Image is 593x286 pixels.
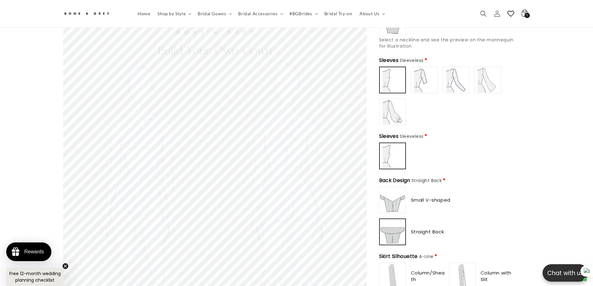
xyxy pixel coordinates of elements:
span: Bridal Gowns [198,11,226,16]
span: Small V-shaped [411,197,450,203]
summary: Search [477,7,490,21]
span: Sleeveless [400,57,423,63]
span: A-Line [419,253,433,260]
summary: About Us [356,7,388,20]
button: Write a review [426,9,467,20]
span: Column/Sheath [411,270,446,283]
a: Bridal Try-on [321,7,356,20]
summary: Shop by Style [154,7,194,20]
a: Write a review [41,35,69,40]
img: https://cdn.shopify.com/s/files/1/0750/3832/7081/files/sleeves-fullbishop.jpg?v=1756369356 [380,99,405,124]
p: Chat with us [543,269,588,278]
button: Open chatbox [543,264,588,282]
span: Bridal Try-on [324,11,352,16]
span: Column with Slit [481,270,516,283]
img: https://cdn.shopify.com/s/files/1/0750/3832/7081/files/off-shoulder_v_back_1b30d3e5-4a95-4bd7-83a... [380,188,405,213]
summary: Bridal Accessories [234,7,286,20]
button: Close teaser [62,263,68,269]
span: Sleeves [379,57,424,64]
span: Straight Back [411,228,444,235]
summary: #BGBrides [286,7,320,20]
span: Free 12-month wedding planning checklist [9,270,61,283]
img: https://cdn.shopify.com/s/files/1/0750/3832/7081/files/off-shoulder_straight_13cc23d8-8da3-4de7-8... [380,220,405,244]
summary: Bridal Gowns [194,7,234,20]
img: Bone and Grey Bridal [63,9,110,19]
span: Bridal Accessories [238,11,277,16]
span: Home [138,11,150,16]
span: Select a neckline and see the preview on the mannequin for illustration [379,37,514,49]
img: https://cdn.shopify.com/s/files/1/0750/3832/7081/files/sleeves-sleeveless.jpg?v=1756369220 [380,68,405,92]
span: Skirt Silhouette [379,253,434,260]
div: Free 12-month wedding planning checklistClose teaser [6,268,64,286]
div: Rewards [24,249,44,255]
img: https://cdn.shopify.com/s/files/1/0750/3832/7081/files/sleeves-fullfitted.jpg?v=1756369325 [444,68,468,92]
span: Shop by Style [158,11,186,16]
span: 1 [526,13,528,18]
a: Home [134,7,154,20]
img: https://cdn.shopify.com/s/files/1/0750/3832/7081/files/sleeves-fullbell.jpg?v=1756369344 [475,68,500,92]
span: Sleeves [379,133,424,140]
span: #BGBrides [289,11,312,16]
img: https://cdn.shopify.com/s/files/1/0750/3832/7081/files/sleeves-sleeveless.jpg?v=1756369220 [380,144,405,168]
span: Straight Back [412,177,442,184]
span: Back Design [379,177,442,184]
img: https://cdn.shopify.com/s/files/1/0750/3832/7081/files/sleeves-elbowfitted.jpg?v=1756369284 [412,68,437,92]
span: Sleeveless [400,133,423,139]
span: About Us [360,11,379,16]
a: Bone and Grey Bridal [61,6,128,21]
